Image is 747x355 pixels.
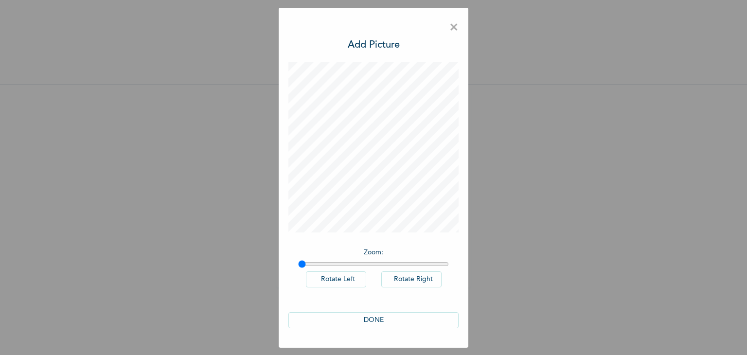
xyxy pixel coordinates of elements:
span: × [449,18,459,38]
p: Zoom : [298,248,449,258]
button: Rotate Right [381,271,442,287]
button: DONE [288,312,459,328]
h3: Add Picture [348,38,400,53]
button: Rotate Left [306,271,366,287]
span: Please add a recent Passport Photograph [286,178,461,218]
